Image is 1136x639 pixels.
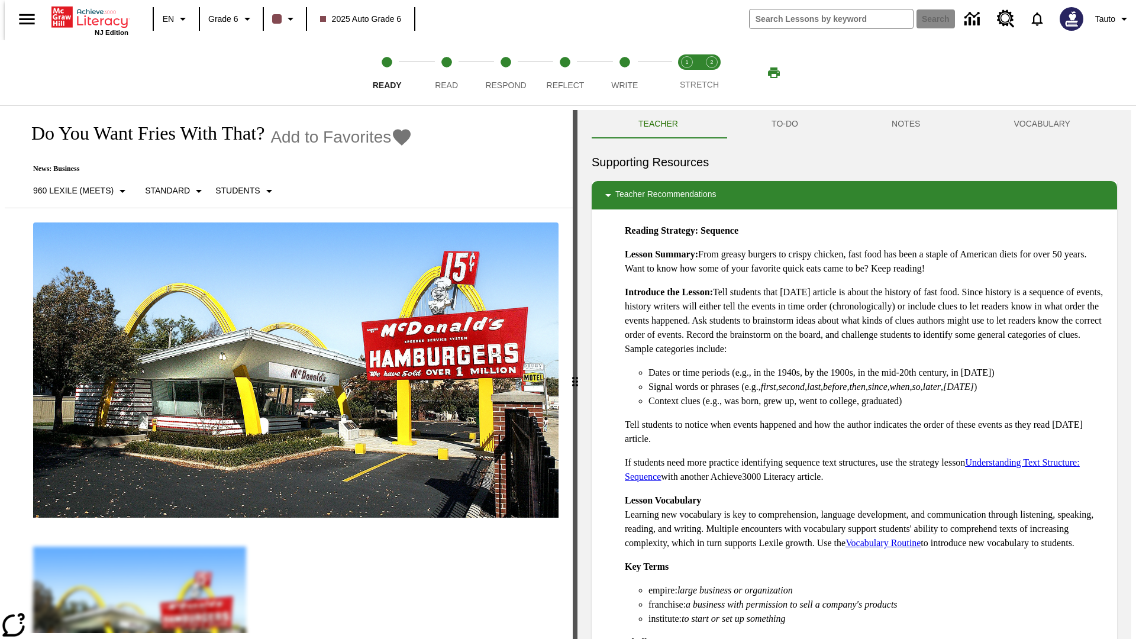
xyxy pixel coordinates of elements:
h1: Do You Want Fries With That? [19,122,264,144]
a: Notifications [1022,4,1053,34]
em: to start or set up something [682,614,786,624]
em: before [823,382,847,392]
span: Ready [373,80,402,90]
em: [DATE] [943,382,974,392]
button: Reflect step 4 of 5 [531,40,599,105]
a: Data Center [957,3,990,35]
button: Class color is dark brown. Change class color [267,8,302,30]
a: Understanding Text Structure: Sequence [625,457,1080,482]
div: Home [51,4,128,36]
em: last [807,382,821,392]
button: Stretch Read step 1 of 2 [670,40,704,105]
span: Reflect [547,80,585,90]
button: Grade: Grade 6, Select a grade [204,8,259,30]
button: Scaffolds, Standard [140,180,211,202]
button: Select a new avatar [1053,4,1090,34]
em: when [890,382,910,392]
span: Add to Favorites [270,128,391,147]
text: 2 [710,59,713,65]
input: search field [750,9,913,28]
div: activity [577,110,1131,639]
p: Tell students to notice when events happened and how the author indicates the order of these even... [625,418,1108,446]
em: first [761,382,776,392]
button: Select Lexile, 960 Lexile (Meets) [28,180,134,202]
strong: Sequence [701,225,738,235]
span: Write [611,80,638,90]
em: since [868,382,887,392]
span: Tauto [1095,13,1115,25]
em: so [912,382,921,392]
em: a business with permission to sell a company's products [686,599,898,609]
button: Teacher [592,110,725,138]
em: second [779,382,805,392]
p: If students need more practice identifying sequence text structures, use the strategy lesson with... [625,456,1108,484]
li: Signal words or phrases (e.g., , , , , , , , , , ) [648,380,1108,394]
span: Read [435,80,458,90]
p: News: Business [19,164,412,173]
strong: Reading Strategy: [625,225,698,235]
a: Vocabulary Routine [845,538,921,548]
p: Learning new vocabulary is key to comprehension, language development, and communication through ... [625,493,1108,550]
li: Dates or time periods (e.g., in the 1940s, by the 1900s, in the mid-20th century, in [DATE]) [648,366,1108,380]
li: institute: [648,612,1108,626]
p: 960 Lexile (Meets) [33,185,114,197]
button: Stretch Respond step 2 of 2 [695,40,729,105]
strong: Key Terms [625,561,669,572]
p: Students [215,185,260,197]
img: Avatar [1060,7,1083,31]
button: Language: EN, Select a language [157,8,195,30]
button: Select Student [211,180,280,202]
p: Tell students that [DATE] article is about the history of fast food. Since history is a sequence ... [625,285,1108,356]
div: Teacher Recommendations [592,181,1117,209]
span: EN [163,13,174,25]
li: empire: [648,583,1108,598]
button: Open side menu [9,2,44,37]
li: franchise: [648,598,1108,612]
p: From greasy burgers to crispy chicken, fast food has been a staple of American diets for over 50 ... [625,247,1108,276]
p: Teacher Recommendations [615,188,716,202]
em: large business or organization [677,585,793,595]
em: later [923,382,941,392]
strong: Lesson Vocabulary [625,495,701,505]
text: 1 [685,59,688,65]
div: Press Enter or Spacebar and then press right and left arrow keys to move the slider [573,110,577,639]
div: reading [5,110,573,633]
em: then [849,382,866,392]
li: Context clues (e.g., was born, grew up, went to college, graduated) [648,394,1108,408]
button: Print [755,62,793,83]
span: Grade 6 [208,13,238,25]
button: VOCABULARY [967,110,1117,138]
button: Ready step 1 of 5 [353,40,421,105]
span: Respond [485,80,526,90]
span: STRETCH [680,80,719,89]
span: 2025 Auto Grade 6 [320,13,402,25]
button: Add to Favorites - Do You Want Fries With That? [270,127,412,147]
strong: Lesson Summary: [625,249,698,259]
button: Write step 5 of 5 [590,40,659,105]
span: NJ Edition [95,29,128,36]
img: One of the first McDonald's stores, with the iconic red sign and golden arches. [33,222,559,518]
button: Read step 2 of 5 [412,40,480,105]
button: NOTES [845,110,967,138]
button: Profile/Settings [1090,8,1136,30]
button: TO-DO [725,110,845,138]
p: Standard [145,185,190,197]
strong: Introduce the Lesson: [625,287,713,297]
button: Respond step 3 of 5 [472,40,540,105]
a: Resource Center, Will open in new tab [990,3,1022,35]
h6: Supporting Resources [592,153,1117,172]
div: Instructional Panel Tabs [592,110,1117,138]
